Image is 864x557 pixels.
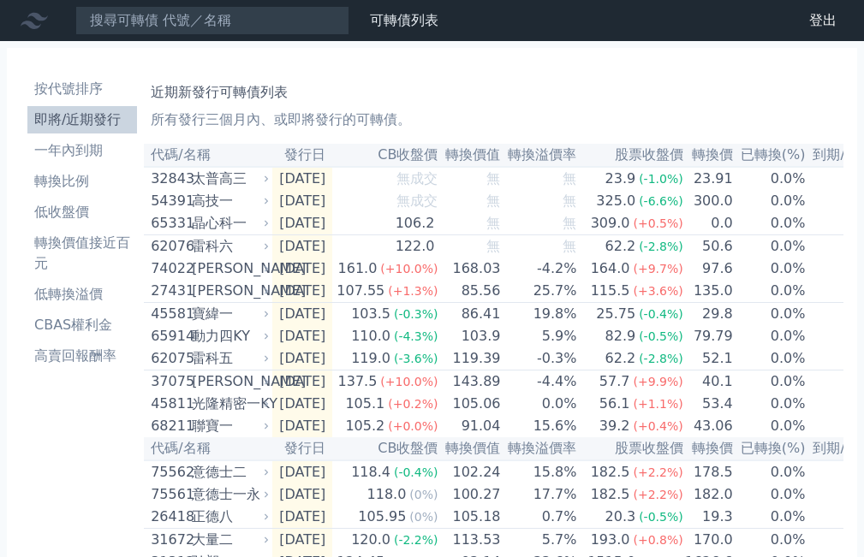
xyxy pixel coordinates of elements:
td: 0.0% [734,303,807,326]
td: 0.0% [734,325,807,347]
a: 登出 [795,7,850,34]
td: -4.4% [501,370,577,394]
td: 0.0% [734,370,807,394]
div: 325.0 [593,191,639,211]
span: (+9.9%) [633,375,682,388]
div: 32843 [151,169,188,189]
div: 高技一 [192,191,265,211]
span: 無成交 [396,193,438,209]
div: 27431 [151,281,188,301]
td: 135.0 [684,280,734,303]
span: (-0.4%) [639,307,683,321]
th: 代碼/名稱 [144,437,272,460]
td: [DATE] [272,506,332,529]
td: 5.9% [501,325,577,347]
span: 無 [563,215,576,231]
span: (+10.0%) [380,375,438,388]
a: 轉換價值接近百元 [27,229,137,277]
div: 182.5 [587,462,634,483]
td: 5.7% [501,529,577,552]
span: (+3.6%) [633,284,682,298]
div: [PERSON_NAME] [192,281,265,301]
td: 15.6% [501,415,577,437]
div: 120.0 [348,530,394,550]
th: 轉換價值 [438,437,501,460]
span: (+0.4%) [633,419,682,433]
span: (-2.2%) [394,533,438,547]
td: [DATE] [272,370,332,394]
td: 52.1 [684,347,734,370]
div: 62.2 [602,348,640,369]
div: 119.0 [348,348,394,369]
td: 53.4 [684,393,734,415]
li: 低收盤價 [27,202,137,222]
div: 115.5 [587,281,634,301]
span: (-6.6%) [639,194,683,208]
td: [DATE] [272,393,332,415]
td: [DATE] [272,347,332,370]
td: [DATE] [272,325,332,347]
td: 97.6 [684,258,734,280]
td: 119.39 [438,347,501,370]
td: 86.41 [438,303,501,326]
span: (-0.5%) [639,510,683,524]
td: 23.91 [684,167,734,190]
span: (+1.1%) [633,397,682,411]
td: 103.9 [438,325,501,347]
span: (+1.3%) [388,284,438,298]
td: [DATE] [272,190,332,212]
div: 晶心科一 [192,213,265,234]
th: CB收盤價 [332,144,438,167]
td: [DATE] [272,167,332,190]
div: 25.75 [593,304,639,324]
li: 高賣回報酬率 [27,346,137,366]
span: 無 [563,193,576,209]
div: 39.2 [596,416,634,436]
td: [DATE] [272,483,332,506]
td: 113.53 [438,529,501,552]
div: 正德八 [192,507,265,527]
td: 0.0% [734,258,807,280]
span: (-0.3%) [394,307,438,321]
a: 高賣回報酬率 [27,342,137,370]
td: [DATE] [272,280,332,303]
div: 65331 [151,213,188,234]
span: 無 [563,238,576,254]
div: 164.0 [587,258,634,279]
span: (-2.8%) [639,240,683,253]
th: 股票收盤價 [577,437,683,460]
li: 即將/近期發行 [27,110,137,130]
div: [PERSON_NAME] [192,371,265,392]
div: 37075 [151,371,188,392]
td: 19.3 [684,506,734,529]
td: 0.0% [734,529,807,552]
th: 轉換價 [684,437,734,460]
div: 161.0 [335,258,381,279]
div: 光隆精密一KY [192,394,265,414]
div: 45811 [151,394,188,414]
div: 75562 [151,462,188,483]
span: (-0.4%) [394,465,438,479]
td: 91.04 [438,415,501,437]
div: 68211 [151,416,188,436]
span: (+2.2%) [633,488,682,501]
div: 62076 [151,236,188,257]
th: CB收盤價 [332,437,438,460]
div: 62.2 [602,236,640,257]
span: (+0.8%) [633,533,682,547]
td: [DATE] [272,258,332,280]
td: 105.18 [438,506,501,529]
th: 代碼/名稱 [144,144,272,167]
a: 低收盤價 [27,199,137,226]
div: 107.55 [333,281,388,301]
span: (+2.2%) [633,465,682,479]
span: (+0.0%) [388,419,438,433]
div: 105.95 [355,507,409,527]
div: 太普高三 [192,169,265,189]
li: 低轉換溢價 [27,284,137,305]
a: 低轉換溢價 [27,281,137,308]
th: 已轉換(%) [734,437,807,460]
div: 103.5 [348,304,394,324]
a: 按代號排序 [27,75,137,103]
li: 一年內到期 [27,140,137,161]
